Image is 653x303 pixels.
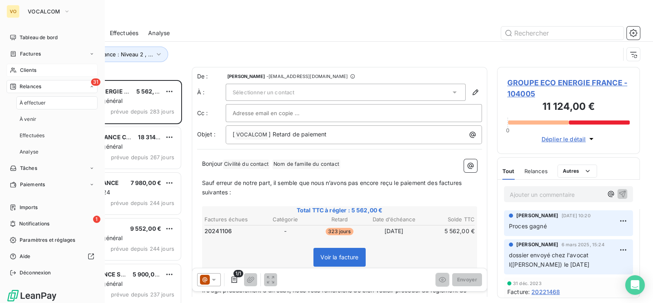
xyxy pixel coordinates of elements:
span: 9 552,00 € [130,225,162,232]
span: Factures [20,50,41,58]
span: Nom de famille du contact [272,160,340,169]
span: À venir [20,116,36,123]
span: Effectuées [20,132,45,139]
span: VOCALCOM [235,130,268,140]
span: Déconnexion [20,269,51,276]
a: Aide [7,250,98,263]
span: Sélectionner un contact [233,89,294,96]
span: Relances [524,168,548,174]
button: Déplier le détail [539,134,598,144]
span: 5 562,00 € [136,88,168,95]
span: Niveau de relance : Niveau 2 , ... [70,51,153,58]
div: VO [7,5,20,18]
label: À : [197,88,226,96]
td: - [258,227,312,236]
span: De : [197,72,226,80]
span: 31 [91,78,100,86]
span: 0 [506,127,509,134]
span: ] Retard de paiement [269,131,326,138]
button: Autres [557,165,597,178]
span: Imports [20,204,38,211]
span: Sauf erreur de notre part, il semble que nous n’avons pas encore reçu le paiement des factures su... [202,179,463,196]
span: À effectuer [20,99,46,107]
span: Paramètres et réglages [20,236,75,244]
span: prévue depuis 237 jours [111,291,174,298]
th: Date d’échéance [367,215,421,224]
span: Tableau de bord [20,34,58,41]
span: Total TTC à régler : 5 562,00 € [203,206,476,214]
span: Objet : [197,131,215,138]
span: Notifications [19,220,49,227]
span: Voir la facture [320,254,358,261]
span: VOCALCOM [28,8,60,15]
input: Adresse email en copie ... [233,107,320,119]
span: Civilité du contact [223,160,270,169]
div: grid [39,80,182,303]
span: prévue depuis 283 jours [111,108,174,115]
span: 18 314,40 € [138,134,171,140]
span: [DATE] 10:20 [562,213,591,218]
button: Envoyer [452,273,482,286]
span: VIRTUAL ASSISTANCE CALL CENTER [58,134,162,140]
span: 20241106 [204,227,232,235]
span: Effectuées [110,29,139,37]
span: prévue depuis 267 jours [111,154,174,160]
span: Bonjour [202,160,222,167]
span: Relances [20,83,41,90]
span: 6 mars 2025, 15:24 [562,242,604,247]
th: Catégorie [258,215,312,224]
span: 1 [93,216,100,223]
label: Cc : [197,109,226,117]
span: - [EMAIL_ADDRESS][DOMAIN_NAME] [267,74,348,79]
span: prévue depuis 244 jours [111,245,174,252]
th: Solde TTC [422,215,475,224]
span: [ [233,131,235,138]
img: Logo LeanPay [7,289,57,302]
span: Tout [502,168,515,174]
td: 5 562,00 € [422,227,475,236]
span: Analyse [148,29,170,37]
span: 7 980,00 € [131,179,162,186]
th: Retard [313,215,366,224]
button: Niveau de relance : Niveau 2 , ... [58,47,168,62]
span: Tâches [20,165,37,172]
span: Aide [20,253,31,260]
span: Paiements [20,181,45,188]
span: 31 déc. 2023 [513,281,542,286]
h3: 11 124,00 € [507,99,630,116]
span: 323 jours [326,228,353,235]
span: dossier envoyé chez l'avocat l([PERSON_NAME]) le [DATE] [509,252,590,268]
span: 20221468 [531,287,560,296]
td: [DATE] [367,227,421,236]
th: Factures échues [204,215,258,224]
span: [PERSON_NAME] [516,241,558,248]
span: 1/1 [233,270,243,277]
span: [PERSON_NAME] [227,74,265,79]
span: Déplier le détail [542,135,586,143]
input: Rechercher [501,27,624,40]
span: 5 900,00 € [133,271,164,278]
span: GROUPE ECO ENERGIE FRANCE - 104005 [507,77,630,99]
span: Analyse [20,148,38,156]
span: Facture : [507,287,530,296]
span: Clients [20,67,36,74]
span: [PERSON_NAME] [516,212,558,219]
div: Open Intercom Messenger [625,275,645,295]
span: Proces gagné [509,223,547,229]
span: prévue depuis 244 jours [111,200,174,206]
